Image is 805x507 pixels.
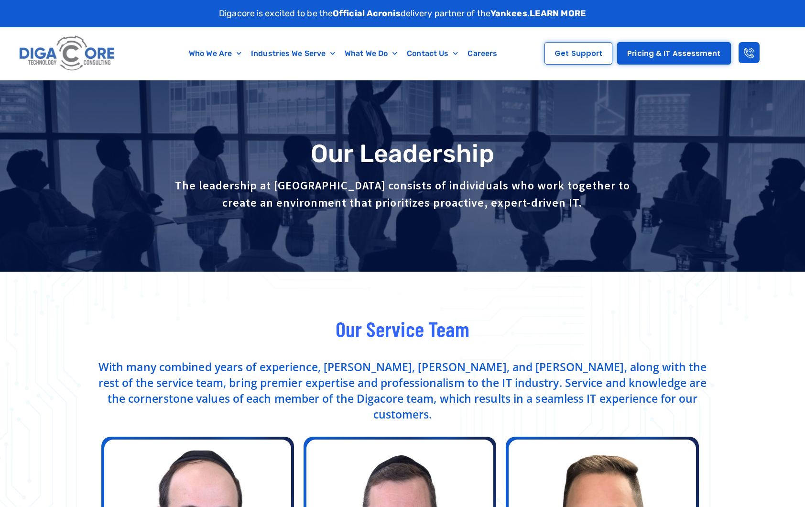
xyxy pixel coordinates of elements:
strong: Official Acronis [333,8,401,19]
p: Digacore is excited to be the delivery partner of the . [219,7,586,20]
a: Pricing & IT Assessment [617,42,730,65]
a: Contact Us [402,43,463,65]
strong: Yankees [490,8,527,19]
p: With many combined years of experience, [PERSON_NAME], [PERSON_NAME], and [PERSON_NAME], along wi... [97,359,708,422]
a: Who We Are [184,43,246,65]
a: Get Support [544,42,612,65]
h1: Our Leadership [97,140,708,167]
span: Pricing & IT Assessment [627,50,720,57]
p: The leadership at [GEOGRAPHIC_DATA] consists of individuals who work together to create an enviro... [173,177,632,211]
a: What We Do [340,43,402,65]
a: Industries We Serve [246,43,340,65]
img: Digacore logo 1 [17,32,118,75]
span: Get Support [555,50,602,57]
a: LEARN MORE [530,8,586,19]
span: Our Service Team [336,316,470,342]
nav: Menu [160,43,526,65]
a: Careers [463,43,502,65]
